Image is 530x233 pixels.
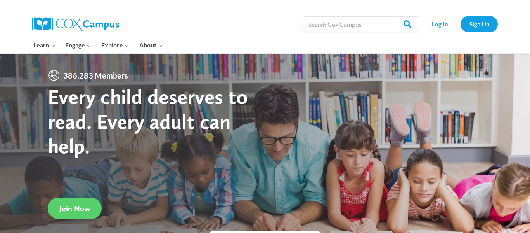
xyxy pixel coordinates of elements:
img: Cox Campus [32,17,119,31]
span: Join Now [59,204,90,213]
a: Join Now [48,198,102,219]
a: Log In [423,16,457,32]
span: Learn [33,40,55,50]
input: Search Cox Campus [303,16,419,32]
a: Sign Up [461,16,498,32]
nav: Secondary Navigation [423,16,498,32]
span: About [139,40,163,50]
span: Engage [65,40,91,50]
span: 386,283 Members [60,69,131,82]
nav: Primary Navigation [28,37,167,53]
span: Explore [101,40,129,50]
strong: Every child deserves to read. Every adult can help. [48,84,248,158]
